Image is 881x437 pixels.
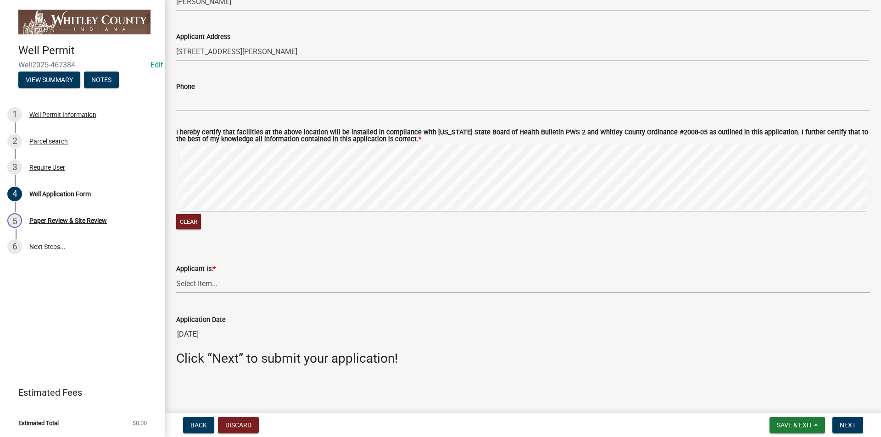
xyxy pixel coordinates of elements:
[176,84,195,90] label: Phone
[29,164,65,171] div: Require User
[133,420,147,426] span: $0.00
[176,34,230,40] label: Applicant Address
[7,383,151,402] a: Estimated Fees
[769,417,825,433] button: Save & Exit
[183,417,214,433] button: Back
[84,77,119,84] wm-modal-confirm: Notes
[777,421,812,429] span: Save & Exit
[18,77,80,84] wm-modal-confirm: Summary
[29,111,96,118] div: Well Permit Information
[84,72,119,88] button: Notes
[176,214,201,229] button: Clear
[7,134,22,149] div: 2
[7,187,22,201] div: 4
[176,129,870,143] label: I hereby certify that facilities at the above location will be installed in compliance with [US_S...
[18,61,147,69] span: Well2025-467384
[7,160,22,175] div: 3
[7,107,22,122] div: 1
[18,44,158,57] h4: Well Permit
[190,421,207,429] span: Back
[7,213,22,228] div: 5
[176,351,870,366] h3: Click “Next” to submit your application!
[176,266,216,272] label: Applicant is:
[176,317,226,323] label: Application Date
[29,138,68,144] div: Parcel search
[832,417,863,433] button: Next
[29,191,91,197] div: Well Application Form
[29,217,107,224] div: Paper Review & Site Review
[840,421,856,429] span: Next
[7,239,22,254] div: 6
[18,10,151,34] img: Whitley County, Indiana
[151,61,163,69] wm-modal-confirm: Edit Application Number
[151,61,163,69] a: Edit
[18,72,80,88] button: View Summary
[18,420,59,426] span: Estimated Total
[218,417,259,433] button: Discard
